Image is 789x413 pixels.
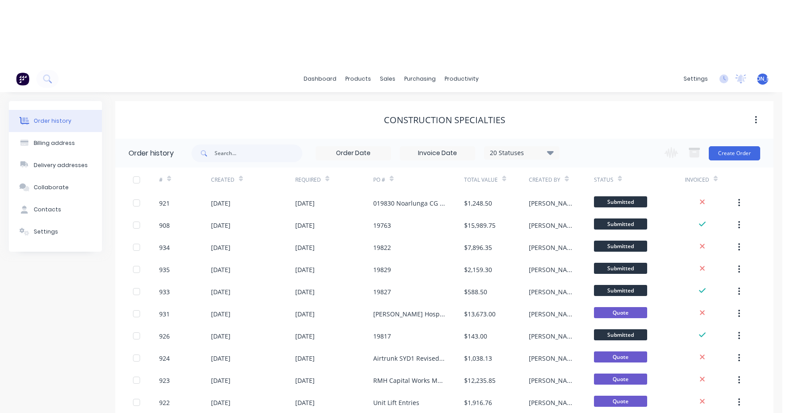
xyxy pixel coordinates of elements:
[295,265,315,274] div: [DATE]
[464,265,492,274] div: $2,159.30
[594,218,647,230] span: Submitted
[34,228,58,236] div: Settings
[373,287,391,296] div: 19827
[529,265,576,274] div: [PERSON_NAME]
[34,206,61,214] div: Contacts
[594,285,647,296] span: Submitted
[34,183,69,191] div: Collaborate
[400,147,475,160] input: Invoice Date
[464,376,496,385] div: $12,235.85
[373,176,385,184] div: PO #
[464,354,492,363] div: $1,038.13
[159,331,170,341] div: 926
[679,72,712,86] div: settings
[159,354,170,363] div: 924
[295,168,373,192] div: Required
[594,396,647,407] span: Quote
[594,196,647,207] span: Submitted
[295,376,315,385] div: [DATE]
[484,148,559,158] div: 20 Statuses
[529,398,576,407] div: [PERSON_NAME]
[159,309,170,319] div: 931
[295,243,315,252] div: [DATE]
[594,176,613,184] div: Status
[529,376,576,385] div: [PERSON_NAME]
[295,398,315,407] div: [DATE]
[594,351,647,362] span: Quote
[159,199,170,208] div: 921
[9,132,102,154] button: Billing address
[400,72,440,86] div: purchasing
[464,176,498,184] div: Total Value
[34,161,88,169] div: Delivery addresses
[295,287,315,296] div: [DATE]
[685,168,737,192] div: Invoiced
[529,168,594,192] div: Created By
[211,398,230,407] div: [DATE]
[529,331,576,341] div: [PERSON_NAME]
[373,354,446,363] div: Airtrunk SYD1 Revised QTY
[709,146,760,160] button: Create Order
[594,329,647,340] span: Submitted
[373,243,391,252] div: 19822
[9,199,102,221] button: Contacts
[529,176,560,184] div: Created By
[211,199,230,208] div: [DATE]
[594,168,685,192] div: Status
[159,398,170,407] div: 922
[159,243,170,252] div: 934
[295,199,315,208] div: [DATE]
[9,154,102,176] button: Delivery addresses
[211,309,230,319] div: [DATE]
[299,72,341,86] a: dashboard
[594,241,647,252] span: Submitted
[316,147,391,160] input: Order Date
[373,331,391,341] div: 19817
[295,309,315,319] div: [DATE]
[211,354,230,363] div: [DATE]
[211,331,230,341] div: [DATE]
[211,376,230,385] div: [DATE]
[215,144,302,162] input: Search...
[295,176,321,184] div: Required
[129,148,174,159] div: Order history
[529,287,576,296] div: [PERSON_NAME]
[373,265,391,274] div: 19829
[464,309,496,319] div: $13,673.00
[464,199,492,208] div: $1,248.50
[373,221,391,230] div: 19763
[295,331,315,341] div: [DATE]
[295,221,315,230] div: [DATE]
[529,309,576,319] div: [PERSON_NAME]
[440,72,483,86] div: productivity
[34,139,75,147] div: Billing address
[529,199,576,208] div: [PERSON_NAME]
[211,265,230,274] div: [DATE]
[9,176,102,199] button: Collaborate
[211,243,230,252] div: [DATE]
[464,287,487,296] div: $588.50
[685,176,709,184] div: Invoiced
[211,168,295,192] div: Created
[373,199,446,208] div: 019830 Noarlunga CG - Capstone
[464,398,492,407] div: $1,916.76
[341,72,375,86] div: products
[16,72,29,86] img: Factory
[211,287,230,296] div: [DATE]
[295,354,315,363] div: [DATE]
[594,263,647,274] span: Submitted
[9,221,102,243] button: Settings
[159,176,163,184] div: #
[529,243,576,252] div: [PERSON_NAME]
[34,117,71,125] div: Order history
[211,221,230,230] div: [DATE]
[159,265,170,274] div: 935
[375,72,400,86] div: sales
[464,331,487,341] div: $143.00
[464,221,496,230] div: $15,989.75
[159,168,211,192] div: #
[373,309,446,319] div: [PERSON_NAME] Hospital Expansion - stage 2
[594,374,647,385] span: Quote
[373,376,446,385] div: RMH Capital Works MHB Decant
[9,110,102,132] button: Order history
